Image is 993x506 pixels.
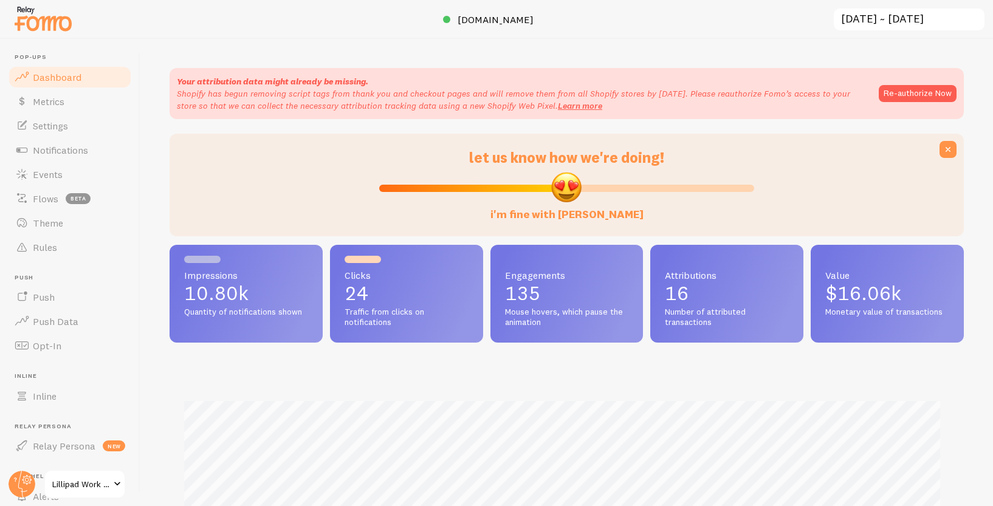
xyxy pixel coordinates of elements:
a: Rules [7,235,132,259]
p: 135 [505,284,629,303]
span: Quantity of notifications shown [184,307,308,318]
a: Theme [7,211,132,235]
span: Notifications [33,144,88,156]
span: Inline [15,372,132,380]
span: new [103,440,125,451]
span: Relay Persona [33,440,95,452]
span: Flows [33,193,58,205]
a: Flows beta [7,186,132,211]
span: Monetary value of transactions [825,307,949,318]
span: Push [15,274,132,282]
p: 10.80k [184,284,308,303]
span: Settings [33,120,68,132]
span: Inline [33,390,57,402]
a: Events [7,162,132,186]
span: Traffic from clicks on notifications [345,307,469,328]
span: let us know how we're doing! [469,148,664,166]
span: Dashboard [33,71,81,83]
button: Re-authorize Now [879,85,957,102]
span: Mouse hovers, which pause the animation [505,307,629,328]
p: 24 [345,284,469,303]
a: Settings [7,114,132,138]
span: Impressions [184,270,308,280]
a: Lillipad Work Solutions [44,470,126,499]
span: Engagements [505,270,629,280]
span: Rules [33,241,57,253]
a: Relay Persona new [7,434,132,458]
span: Push [33,291,55,303]
a: Learn more [558,100,602,111]
span: Lillipad Work Solutions [52,477,110,491]
span: Theme [33,217,63,229]
img: emoji.png [550,171,583,203]
a: Push Data [7,309,132,333]
a: Inline [7,384,132,408]
span: Events [33,168,63,180]
span: Number of attributed transactions [665,307,789,328]
span: Pop-ups [15,53,132,61]
span: Push Data [33,315,78,327]
span: Opt-In [33,340,61,352]
span: Metrics [33,95,64,108]
span: Value [825,270,949,280]
a: Notifications [7,138,132,162]
span: Relay Persona [15,423,132,431]
img: fomo-relay-logo-orange.svg [13,3,74,34]
label: i'm fine with [PERSON_NAME] [490,196,644,222]
p: Shopify has begun removing script tags from thank you and checkout pages and will remove them fro... [177,87,867,112]
span: $16.06k [825,281,901,305]
p: 16 [665,284,789,303]
strong: Your attribution data might already be missing. [177,76,368,87]
span: beta [66,193,91,204]
a: Opt-In [7,333,132,358]
a: Dashboard [7,65,132,89]
a: Push [7,285,132,309]
span: Clicks [345,270,469,280]
a: Metrics [7,89,132,114]
span: Attributions [665,270,789,280]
